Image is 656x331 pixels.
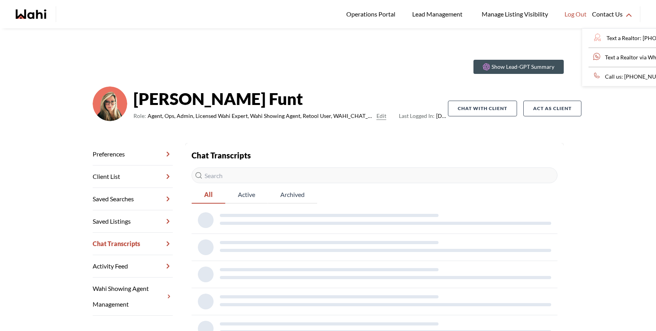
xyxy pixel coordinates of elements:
[376,111,386,121] button: Edit
[93,86,127,121] img: ef0591e0ebeb142b.png
[192,186,225,204] button: All
[148,111,373,121] span: Agent, Ops, Admin, Licensed Wahi Expert, Wahi Showing Agent, Retool User, WAHI_CHAT_MODERATOR
[93,210,173,233] a: Saved Listings
[492,63,554,71] p: Show Lead-GPT Summary
[93,165,173,188] a: Client List
[268,186,317,204] button: Archived
[93,255,173,278] a: Activity Feed
[93,233,173,255] a: Chat Transcripts
[225,186,268,204] button: Active
[192,151,251,160] strong: Chat Transcripts
[448,101,517,116] button: Chat with client
[399,111,448,121] span: [DATE]
[133,111,146,121] span: Role:
[479,9,550,19] span: Manage Listing Visibility
[93,188,173,210] a: Saved Searches
[346,9,398,19] span: Operations Portal
[523,101,581,116] button: Act as Client
[192,167,557,183] input: Search
[16,9,46,19] a: Wahi homepage
[399,112,435,119] span: Last Logged In:
[133,87,448,110] strong: [PERSON_NAME] Funt
[473,60,564,74] button: Show Lead-GPT Summary
[93,143,173,165] a: Preferences
[412,9,465,19] span: Lead Management
[93,278,173,316] a: Wahi Showing Agent Management
[565,9,587,19] span: Log Out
